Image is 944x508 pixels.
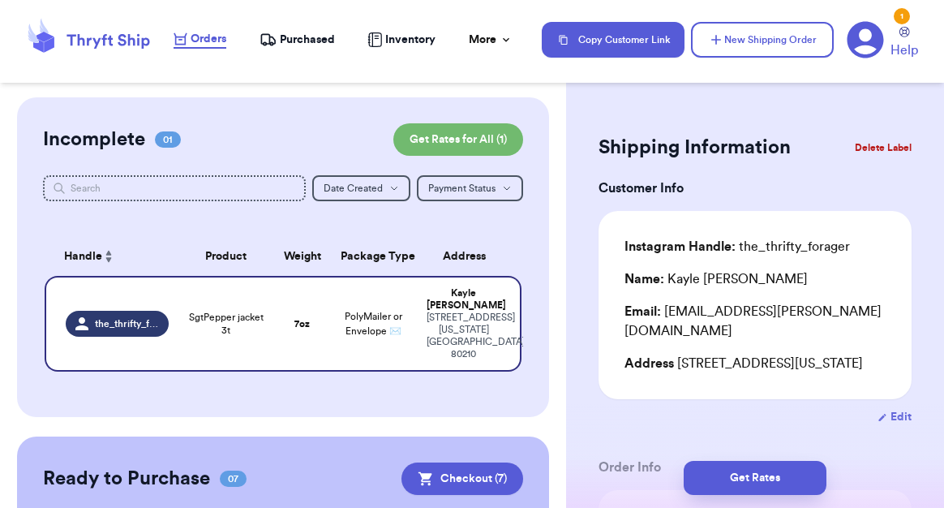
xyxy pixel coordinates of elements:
span: Name: [624,273,664,286]
div: the_thrifty_forager [624,237,850,256]
span: Email: [624,305,661,318]
h2: Ready to Purchase [43,466,210,492]
span: Address [624,357,674,370]
div: Kayle [PERSON_NAME] [427,287,501,312]
button: Payment Status [417,175,523,201]
button: Delete Label [848,130,918,166]
span: Purchased [280,32,335,48]
button: New Shipping Order [691,22,834,58]
h3: Customer Info [599,179,912,198]
h2: Incomplete [43,127,145,153]
span: 07 [220,471,247,487]
span: Orders [191,31,226,47]
strong: 7 oz [294,319,310,329]
span: Date Created [324,183,383,193]
a: Inventory [367,32,436,48]
button: Get Rates [684,461,826,495]
span: Help [890,41,918,60]
div: [STREET_ADDRESS][US_STATE] [624,354,886,373]
span: 01 [155,131,181,148]
div: Kayle [PERSON_NAME] [624,269,808,289]
h2: Shipping Information [599,135,791,161]
span: the_thrifty_forager [95,317,159,330]
a: Orders [174,31,226,49]
th: Address [417,237,522,276]
span: Instagram Handle: [624,240,736,253]
button: Date Created [312,175,410,201]
th: Package Type [331,237,417,276]
div: 1 [894,8,910,24]
span: PolyMailer or Envelope ✉️ [345,312,402,336]
button: Get Rates for All (1) [393,123,523,156]
a: Help [890,27,918,60]
a: Purchased [260,32,335,48]
div: More [469,32,513,48]
span: Inventory [385,32,436,48]
span: SgtPepper jacket 3t [188,311,264,337]
button: Copy Customer Link [542,22,684,58]
button: Checkout (7) [401,463,523,495]
div: [STREET_ADDRESS][US_STATE] [GEOGRAPHIC_DATA] , CO 80210 [427,312,501,360]
span: Payment Status [428,183,496,193]
th: Weight [273,237,331,276]
th: Product [178,237,274,276]
button: Edit [877,409,912,425]
div: [EMAIL_ADDRESS][PERSON_NAME][DOMAIN_NAME] [624,302,886,341]
span: Handle [64,248,102,265]
button: Sort ascending [102,247,115,266]
input: Search [43,175,307,201]
a: 1 [847,21,884,58]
